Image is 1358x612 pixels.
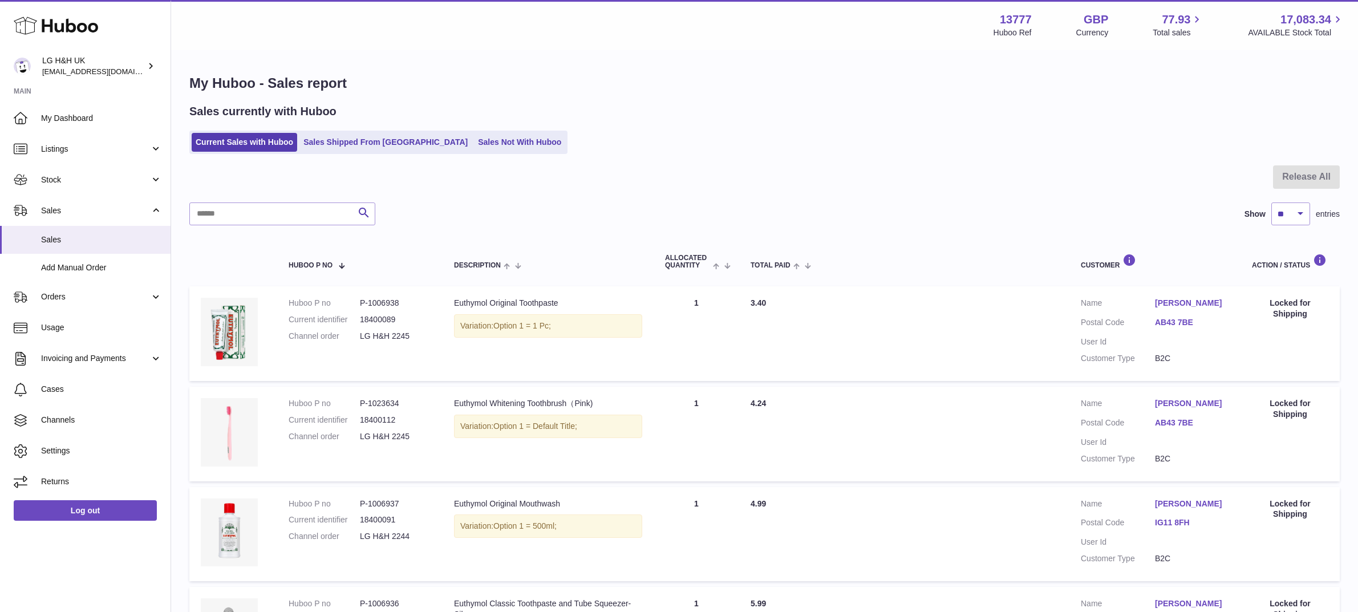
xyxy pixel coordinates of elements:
span: Option 1 = 500ml; [493,521,557,530]
div: Locked for Shipping [1252,498,1328,520]
dt: Channel order [289,431,360,442]
span: Option 1 = Default Title; [493,421,577,431]
span: 4.99 [751,499,766,508]
span: 5.99 [751,599,766,608]
dd: 18400089 [360,314,431,325]
a: Log out [14,500,157,521]
dd: P-1023634 [360,398,431,409]
dd: P-1006937 [360,498,431,509]
span: Option 1 = 1 Pc; [493,321,551,330]
span: entries [1316,209,1340,220]
img: veechen@lghnh.co.uk [14,58,31,75]
dd: 18400091 [360,514,431,525]
img: Euthymol_Original_Toothpaste_Image-1.webp [201,298,258,366]
dt: Name [1081,598,1155,612]
span: Sales [41,234,162,245]
dt: Postal Code [1081,517,1155,531]
dt: User Id [1081,537,1155,548]
dt: Huboo P no [289,398,360,409]
span: 3.40 [751,298,766,307]
a: Sales Shipped From [GEOGRAPHIC_DATA] [299,133,472,152]
span: Cases [41,384,162,395]
a: [PERSON_NAME] [1155,598,1229,609]
span: AVAILABLE Stock Total [1248,27,1344,38]
td: 1 [654,487,739,582]
dt: Current identifier [289,314,360,325]
dt: Postal Code [1081,317,1155,331]
span: Invoicing and Payments [41,353,150,364]
strong: 13777 [1000,12,1032,27]
dt: Channel order [289,531,360,542]
span: Listings [41,144,150,155]
span: Sales [41,205,150,216]
div: Huboo Ref [994,27,1032,38]
span: ALLOCATED Quantity [665,254,710,269]
dt: Customer Type [1081,353,1155,364]
dd: 18400112 [360,415,431,425]
dt: Name [1081,298,1155,311]
dd: B2C [1155,453,1229,464]
dt: Huboo P no [289,598,360,609]
dt: Current identifier [289,514,360,525]
label: Show [1245,209,1266,220]
td: 1 [654,286,739,381]
span: 17,083.34 [1280,12,1331,27]
div: Euthymol Original Mouthwash [454,498,642,509]
dd: LG H&H 2245 [360,431,431,442]
span: [EMAIL_ADDRESS][DOMAIN_NAME] [42,67,168,76]
td: 1 [654,387,739,481]
div: Euthymol Whitening Toothbrush（Pink) [454,398,642,409]
div: Euthymol Original Toothpaste [454,298,642,309]
dt: Name [1081,398,1155,412]
dd: B2C [1155,553,1229,564]
dd: P-1006938 [360,298,431,309]
div: Variation: [454,314,642,338]
a: 17,083.34 AVAILABLE Stock Total [1248,12,1344,38]
dt: Huboo P no [289,298,360,309]
a: [PERSON_NAME] [1155,498,1229,509]
dt: Customer Type [1081,453,1155,464]
dd: LG H&H 2244 [360,531,431,542]
div: Variation: [454,415,642,438]
a: [PERSON_NAME] [1155,398,1229,409]
a: Current Sales with Huboo [192,133,297,152]
strong: GBP [1084,12,1108,27]
span: 77.93 [1162,12,1190,27]
div: Currency [1076,27,1109,38]
dt: User Id [1081,437,1155,448]
div: LG H&H UK [42,55,145,77]
a: AB43 7BE [1155,317,1229,328]
span: Stock [41,175,150,185]
img: Euthymol_Whitening_Toothbrush_Pink_-Image-4.webp [201,398,258,467]
span: Huboo P no [289,262,333,269]
dt: Huboo P no [289,498,360,509]
span: Orders [41,291,150,302]
dd: B2C [1155,353,1229,364]
a: AB43 7BE [1155,418,1229,428]
div: Locked for Shipping [1252,398,1328,420]
div: Customer [1081,254,1229,269]
dt: Current identifier [289,415,360,425]
span: Add Manual Order [41,262,162,273]
div: Locked for Shipping [1252,298,1328,319]
img: Euthymol-Original-Mouthwash-500ml.webp [201,498,258,567]
dt: Name [1081,498,1155,512]
span: Returns [41,476,162,487]
dt: User Id [1081,337,1155,347]
div: Variation: [454,514,642,538]
a: IG11 8FH [1155,517,1229,528]
span: Channels [41,415,162,425]
a: [PERSON_NAME] [1155,298,1229,309]
h2: Sales currently with Huboo [189,104,337,119]
span: 4.24 [751,399,766,408]
a: Sales Not With Huboo [474,133,565,152]
h1: My Huboo - Sales report [189,74,1340,92]
div: Action / Status [1252,254,1328,269]
dd: P-1006936 [360,598,431,609]
dt: Channel order [289,331,360,342]
dt: Customer Type [1081,553,1155,564]
span: Settings [41,445,162,456]
span: Total sales [1153,27,1203,38]
span: My Dashboard [41,113,162,124]
span: Total paid [751,262,791,269]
